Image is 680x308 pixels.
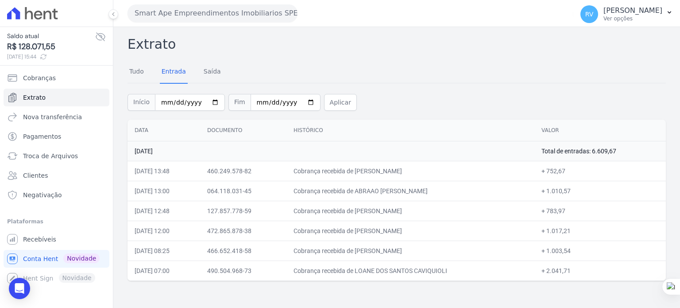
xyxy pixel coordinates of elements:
span: Pagamentos [23,132,61,141]
td: [DATE] 13:00 [127,181,200,201]
a: Cobranças [4,69,109,87]
span: [DATE] 15:44 [7,53,95,61]
div: Plataformas [7,216,106,227]
span: Negativação [23,191,62,199]
th: Data [127,120,200,141]
td: Cobrança recebida de [PERSON_NAME] [286,161,534,181]
button: Smart Ape Empreendimentos Imobiliarios SPE LTDA [127,4,297,22]
td: 064.118.031-45 [200,181,286,201]
a: Negativação [4,186,109,204]
button: Aplicar [324,94,357,111]
td: [DATE] [127,141,534,161]
td: [DATE] 08:25 [127,241,200,261]
nav: Sidebar [7,69,106,287]
a: Saída [202,61,223,84]
th: Histórico [286,120,534,141]
a: Entrada [160,61,188,84]
td: [DATE] 13:48 [127,161,200,181]
td: Cobrança recebida de [PERSON_NAME] [286,201,534,221]
td: + 752,67 [534,161,666,181]
td: [DATE] 12:48 [127,201,200,221]
td: 472.865.878-38 [200,221,286,241]
button: RV [PERSON_NAME] Ver opções [573,2,680,27]
a: Pagamentos [4,128,109,145]
span: Fim [228,94,251,111]
td: Cobrança recebida de ABRAAO [PERSON_NAME] [286,181,534,201]
span: Extrato [23,93,46,102]
td: 460.249.578-82 [200,161,286,181]
span: Clientes [23,171,48,180]
a: Clientes [4,167,109,184]
td: Cobrança recebida de [PERSON_NAME] [286,241,534,261]
td: 127.857.778-59 [200,201,286,221]
span: Recebíveis [23,235,56,244]
a: Recebíveis [4,230,109,248]
th: Documento [200,120,286,141]
td: Total de entradas: 6.609,67 [534,141,666,161]
td: + 1.003,54 [534,241,666,261]
td: 466.652.418-58 [200,241,286,261]
span: RV [585,11,594,17]
td: [DATE] 12:00 [127,221,200,241]
td: 490.504.968-73 [200,261,286,281]
span: Início [127,94,155,111]
td: + 1.010,57 [534,181,666,201]
td: + 1.017,21 [534,221,666,241]
td: + 2.041,71 [534,261,666,281]
span: Nova transferência [23,113,82,121]
span: Troca de Arquivos [23,152,78,160]
span: Conta Hent [23,254,58,263]
a: Tudo [127,61,146,84]
a: Troca de Arquivos [4,147,109,165]
h2: Extrato [127,34,666,54]
span: Saldo atual [7,31,95,41]
td: + 783,97 [534,201,666,221]
td: [DATE] 07:00 [127,261,200,281]
p: [PERSON_NAME] [603,6,662,15]
span: R$ 128.071,55 [7,41,95,53]
span: Novidade [63,253,100,263]
a: Extrato [4,89,109,106]
p: Ver opções [603,15,662,22]
div: Open Intercom Messenger [9,278,30,299]
a: Conta Hent Novidade [4,250,109,268]
th: Valor [534,120,666,141]
span: Cobranças [23,74,56,82]
a: Nova transferência [4,108,109,126]
td: Cobrança recebida de LOANE DOS SANTOS CAVIQUIOLI [286,261,534,281]
td: Cobrança recebida de [PERSON_NAME] [286,221,534,241]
